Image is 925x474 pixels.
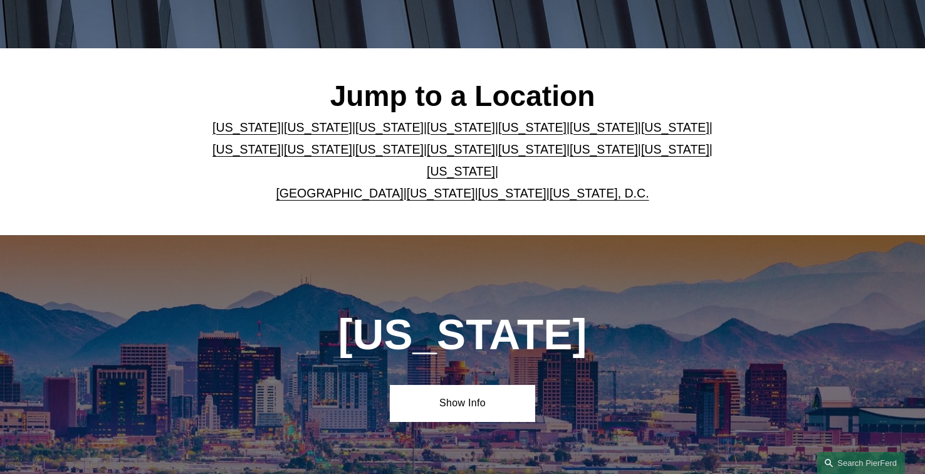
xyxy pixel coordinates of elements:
h2: Jump to a Location [209,79,716,114]
a: [GEOGRAPHIC_DATA] [276,186,403,200]
a: [US_STATE] [641,142,709,156]
h1: [US_STATE] [281,310,644,359]
a: [US_STATE] [355,120,424,134]
a: [US_STATE] [284,142,352,156]
a: [US_STATE] [212,120,281,134]
a: [US_STATE] [570,120,638,134]
a: Search this site [817,452,905,474]
a: Show Info [390,385,535,423]
p: | | | | | | | | | | | | | | | | | | [209,117,716,205]
a: [US_STATE] [570,142,638,156]
a: [US_STATE] [427,164,495,178]
a: [US_STATE] [212,142,281,156]
a: [US_STATE] [427,120,495,134]
a: [US_STATE] [284,120,352,134]
a: [US_STATE] [427,142,495,156]
a: [US_STATE] [478,186,546,200]
a: [US_STATE], D.C. [550,186,649,200]
a: [US_STATE] [407,186,475,200]
a: [US_STATE] [498,142,567,156]
a: [US_STATE] [355,142,424,156]
a: [US_STATE] [498,120,567,134]
a: [US_STATE] [641,120,709,134]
